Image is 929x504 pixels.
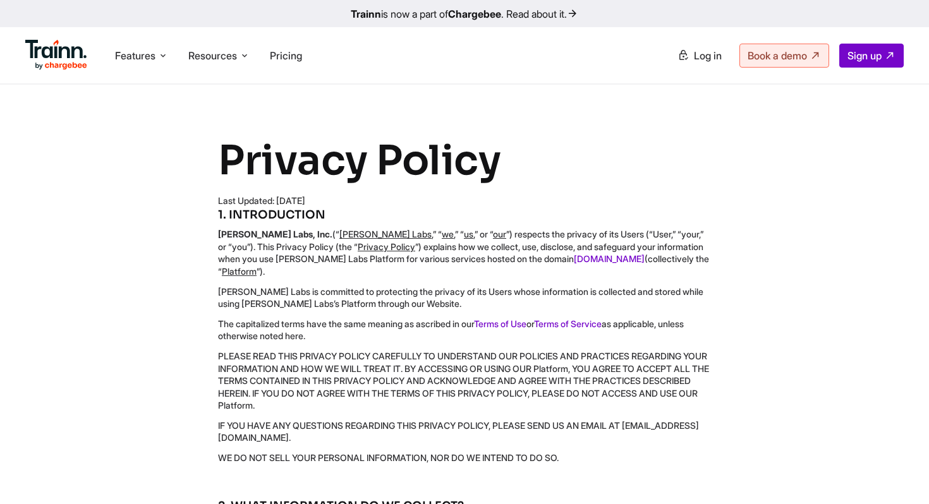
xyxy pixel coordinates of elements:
a: Pricing [270,49,302,62]
p: [PERSON_NAME] Labs is committed to protecting the privacy of its Users whose information is colle... [218,285,711,310]
u: Platform [222,266,257,277]
u: our [493,229,506,239]
h5: 1. INTRODUCTION [218,207,711,223]
u: [PERSON_NAME] Labs [339,229,432,239]
img: Trainn Logo [25,40,87,70]
p: WE DO NOT SELL YOUR PERSONAL INFORMATION, NOR DO WE INTEND TO DO SO. [218,452,711,464]
h1: Privacy Policy [218,135,711,187]
a: Sign up [839,44,904,68]
span: Features [115,49,155,63]
span: Book a demo [748,49,807,62]
iframe: Chat Widget [866,443,929,504]
p: The capitalized terms have the same meaning as ascribed in our or as applicable, unless otherwise... [218,318,711,342]
a: Log in [670,44,729,67]
span: Sign up [847,49,882,62]
u: us [464,229,473,239]
b: Trainn [351,8,381,20]
a: Terms of Use [474,318,526,329]
div: Last Updated: [DATE] [218,195,711,207]
p: PLEASE READ THIS PRIVACY POLICY CAREFULLY TO UNDERSTAND OUR POLICIES AND PRACTICES REGARDING YOUR... [218,350,711,412]
u: we [442,229,454,239]
a: [DOMAIN_NAME] [574,253,645,264]
a: Terms of Service [534,318,602,329]
p: (“ ,” “ ,” “ ,” or “ ”) respects the privacy of its Users (“User,” “your,” or “you”). This Privac... [218,228,711,277]
b: Chargebee [448,8,501,20]
u: Privacy Policy [358,241,415,252]
a: Book a demo [739,44,829,68]
p: IF YOU HAVE ANY QUESTIONS REGARDING THIS PRIVACY POLICY, PLEASE SEND US AN EMAIL AT [EMAIL_ADDRES... [218,419,711,444]
span: Resources [188,49,237,63]
b: [PERSON_NAME] Labs, Inc. [218,229,332,239]
span: Log in [694,49,722,62]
